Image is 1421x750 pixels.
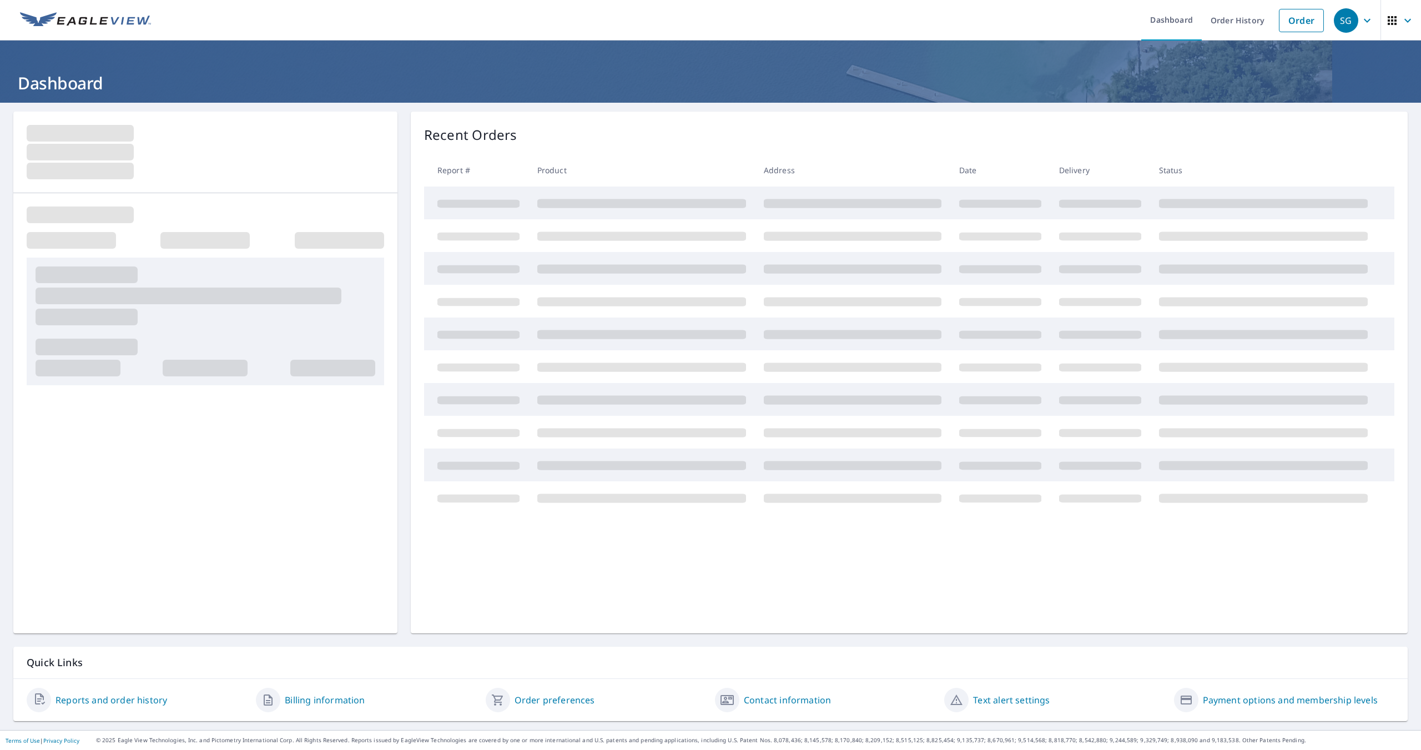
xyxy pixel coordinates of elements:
[1279,9,1324,32] a: Order
[56,693,167,707] a: Reports and order history
[424,154,528,187] th: Report #
[1050,154,1150,187] th: Delivery
[1203,693,1378,707] a: Payment options and membership levels
[424,125,517,145] p: Recent Orders
[950,154,1050,187] th: Date
[1334,8,1358,33] div: SG
[973,693,1050,707] a: Text alert settings
[20,12,151,29] img: EV Logo
[528,154,755,187] th: Product
[285,693,365,707] a: Billing information
[515,693,595,707] a: Order preferences
[6,737,79,744] p: |
[27,656,1394,670] p: Quick Links
[755,154,950,187] th: Address
[1150,154,1377,187] th: Status
[13,72,1408,94] h1: Dashboard
[6,737,40,744] a: Terms of Use
[96,736,1415,744] p: © 2025 Eagle View Technologies, Inc. and Pictometry International Corp. All Rights Reserved. Repo...
[43,737,79,744] a: Privacy Policy
[744,693,831,707] a: Contact information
